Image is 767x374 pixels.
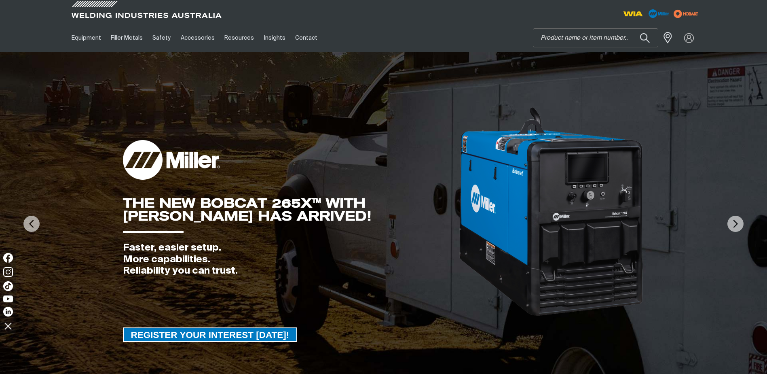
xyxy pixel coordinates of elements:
div: Faster, easier setup. More capabilities. Reliability you can trust. [123,242,459,277]
img: Facebook [3,253,13,263]
img: Instagram [3,267,13,277]
a: Safety [148,24,175,52]
button: Search products [631,28,659,47]
a: Contact [290,24,322,52]
a: Resources [220,24,259,52]
div: THE NEW BOBCAT 265X™ WITH [PERSON_NAME] HAS ARRIVED! [123,197,459,223]
a: Filler Metals [106,24,148,52]
a: Accessories [176,24,220,52]
img: PrevArrow [23,216,40,232]
span: REGISTER YOUR INTEREST [DATE]! [124,327,297,342]
img: TikTok [3,281,13,291]
a: REGISTER YOUR INTEREST TODAY! [123,327,298,342]
img: LinkedIn [3,307,13,317]
a: Insights [259,24,290,52]
img: miller [671,8,701,20]
img: NextArrow [727,216,744,232]
img: YouTube [3,295,13,302]
a: Equipment [67,24,106,52]
img: hide socials [1,319,15,333]
input: Product name or item number... [533,29,658,47]
nav: Main [67,24,542,52]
